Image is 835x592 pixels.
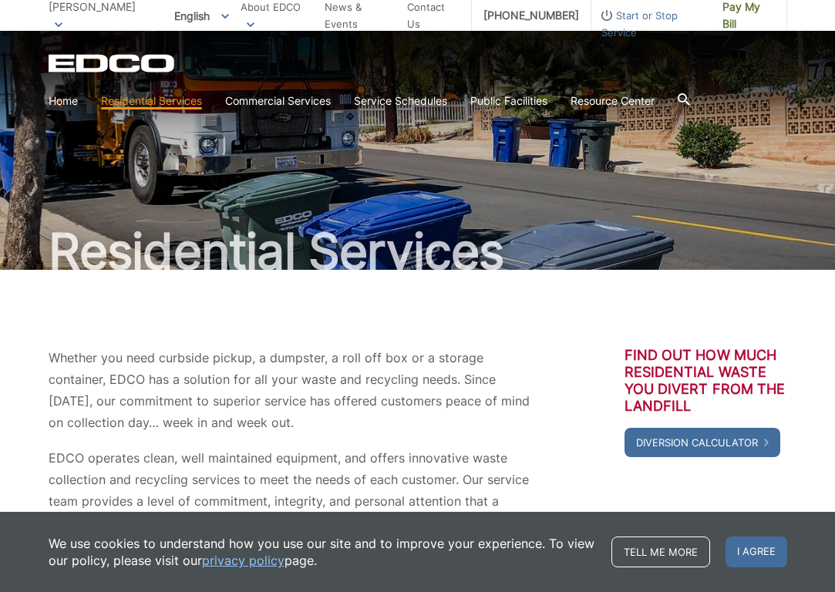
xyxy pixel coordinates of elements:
p: We use cookies to understand how you use our site and to improve your experience. To view our pol... [49,535,596,569]
a: Diversion Calculator [625,428,780,457]
p: EDCO operates clean, well maintained equipment, and offers innovative waste collection and recycl... [49,447,531,533]
h3: Find out how much residential waste you divert from the landfill [625,347,787,415]
a: Residential Services [101,92,202,109]
a: Resource Center [571,92,655,109]
a: Commercial Services [225,92,331,109]
a: Home [49,92,78,109]
span: English [163,3,241,29]
a: Tell me more [611,536,710,567]
a: privacy policy [202,552,285,569]
a: Public Facilities [470,92,547,109]
span: I agree [726,536,787,567]
a: EDCD logo. Return to the homepage. [49,54,177,72]
a: Service Schedules [354,92,447,109]
p: Whether you need curbside pickup, a dumpster, a roll off box or a storage container, EDCO has a s... [49,347,531,433]
h1: Residential Services [49,227,787,276]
